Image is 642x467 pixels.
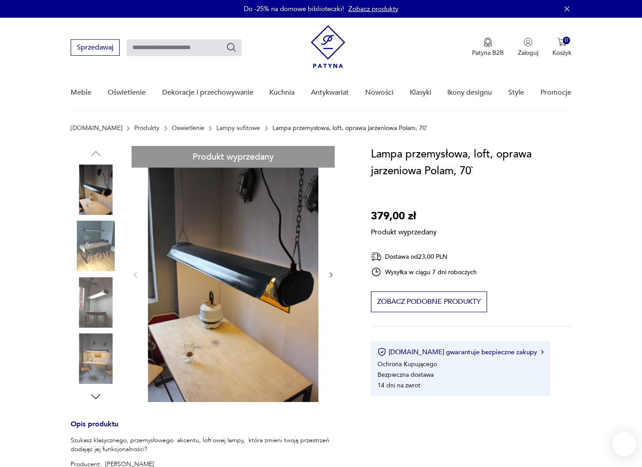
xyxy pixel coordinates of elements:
p: Lampa przemysłowa, loft, oprawa jarzeniowa Polam, 70` [272,125,427,132]
a: Produkty [134,125,159,132]
h1: Lampa przemysłowa, loft, oprawa jarzeniowa Polam, 70` [371,146,571,180]
button: Zaloguj [518,38,538,57]
a: Oświetlenie [172,125,204,132]
a: Oświetlenie [108,76,146,110]
a: Meble [71,76,91,110]
a: Klasyki [410,76,431,110]
p: Patyna B2B [472,49,504,57]
img: Ikona certyfikatu [378,348,386,356]
li: Ochrona Kupującego [378,360,437,368]
a: Ikona medaluPatyna B2B [472,38,504,57]
a: Sprzedawaj [71,45,120,51]
p: Zaloguj [518,49,538,57]
a: Dekoracje i przechowywanie [162,76,253,110]
a: Lampy sufitowe [216,125,260,132]
img: Ikona koszyka [558,38,566,46]
iframe: Smartsupp widget button [612,432,637,456]
img: Ikonka użytkownika [524,38,532,46]
img: Patyna - sklep z meblami i dekoracjami vintage [311,25,345,68]
li: Bezpieczna dostawa [378,371,434,379]
p: Szukasz klasycznego, przemysłowego akcentu, loft`owej lampy, która zmieni twoją przestrzeń dodają... [71,436,350,454]
button: Sprzedawaj [71,39,120,56]
p: Koszyk [552,49,571,57]
a: Kuchnia [269,76,295,110]
button: 0Koszyk [552,38,571,57]
div: Wysyłka w ciągu 7 dni roboczych [371,267,477,277]
a: Promocje [540,76,571,110]
p: Do -25% na domowe biblioteczki! [244,4,344,13]
img: Ikona medalu [483,38,492,47]
h3: Opis produktu [71,421,350,436]
a: Ikony designu [447,76,492,110]
a: Antykwariat [311,76,349,110]
img: Ikona strzałki w prawo [541,350,544,354]
a: Nowości [365,76,393,110]
button: Patyna B2B [472,38,504,57]
button: Zobacz podobne produkty [371,291,487,312]
a: Zobacz produkty [348,4,398,13]
img: Ikona dostawy [371,251,381,262]
li: 14 dni na zwrot [378,381,420,390]
button: Szukaj [226,42,237,53]
div: 0 [563,37,570,44]
p: 379,00 zł [371,208,437,225]
div: Dostawa od 23,00 PLN [371,251,477,262]
a: Style [508,76,524,110]
p: Produkt wyprzedany [371,225,437,237]
a: [DOMAIN_NAME] [71,125,122,132]
button: [DOMAIN_NAME] gwarantuje bezpieczne zakupy [378,348,543,356]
